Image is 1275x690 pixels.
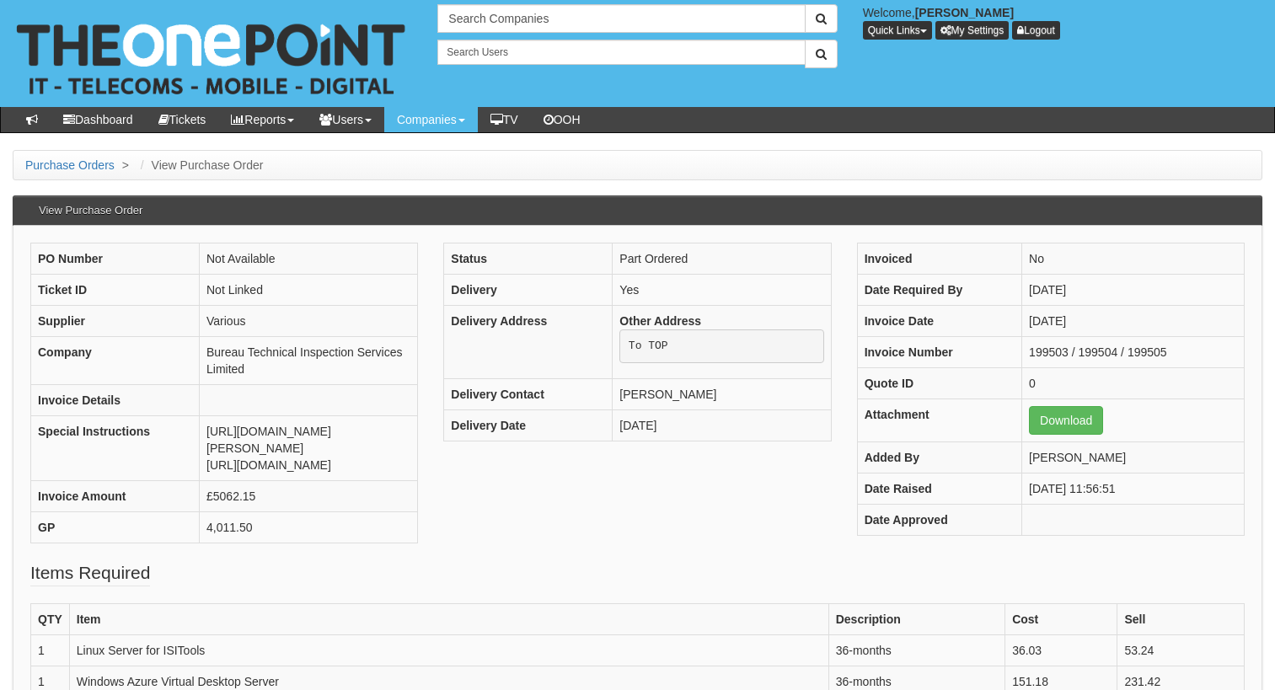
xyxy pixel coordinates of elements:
[857,505,1021,536] th: Date Approved
[613,409,831,441] td: [DATE]
[1022,275,1245,306] td: [DATE]
[200,481,418,512] td: £5062.15
[218,107,307,132] a: Reports
[31,512,200,543] th: GP
[31,604,70,635] th: QTY
[307,107,384,132] a: Users
[200,306,418,337] td: Various
[444,409,613,441] th: Delivery Date
[613,243,831,275] td: Part Ordered
[857,399,1021,442] th: Attachment
[857,275,1021,306] th: Date Required By
[828,635,1004,666] td: 36-months
[31,481,200,512] th: Invoice Amount
[137,157,264,174] li: View Purchase Order
[444,275,613,306] th: Delivery
[31,275,200,306] th: Ticket ID
[850,4,1275,40] div: Welcome,
[828,604,1004,635] th: Description
[935,21,1010,40] a: My Settings
[31,337,200,385] th: Company
[613,275,831,306] td: Yes
[30,196,151,225] h3: View Purchase Order
[200,416,418,481] td: [URL][DOMAIN_NAME][PERSON_NAME] [URL][DOMAIN_NAME]
[444,378,613,409] th: Delivery Contact
[619,314,701,328] b: Other Address
[1022,473,1245,505] td: [DATE] 11:56:51
[1005,604,1117,635] th: Cost
[857,306,1021,337] th: Invoice Date
[200,275,418,306] td: Not Linked
[1117,635,1245,666] td: 53.24
[69,635,828,666] td: Linux Server for ISITools
[1022,442,1245,473] td: [PERSON_NAME]
[1117,604,1245,635] th: Sell
[437,4,805,33] input: Search Companies
[30,560,150,586] legend: Items Required
[31,243,200,275] th: PO Number
[857,243,1021,275] th: Invoiced
[1005,635,1117,666] td: 36.03
[863,21,932,40] button: Quick Links
[444,306,613,379] th: Delivery Address
[31,306,200,337] th: Supplier
[200,512,418,543] td: 4,011.50
[1012,21,1060,40] a: Logout
[619,329,823,363] pre: To TOP
[1022,337,1245,368] td: 199503 / 199504 / 199505
[531,107,593,132] a: OOH
[31,385,200,416] th: Invoice Details
[857,473,1021,505] th: Date Raised
[25,158,115,172] a: Purchase Orders
[31,416,200,481] th: Special Instructions
[200,243,418,275] td: Not Available
[200,337,418,385] td: Bureau Technical Inspection Services Limited
[1022,368,1245,399] td: 0
[69,604,828,635] th: Item
[118,158,133,172] span: >
[857,368,1021,399] th: Quote ID
[1022,306,1245,337] td: [DATE]
[857,337,1021,368] th: Invoice Number
[146,107,219,132] a: Tickets
[51,107,146,132] a: Dashboard
[384,107,478,132] a: Companies
[915,6,1014,19] b: [PERSON_NAME]
[857,442,1021,473] th: Added By
[478,107,531,132] a: TV
[613,378,831,409] td: [PERSON_NAME]
[444,243,613,275] th: Status
[31,635,70,666] td: 1
[1029,406,1103,435] a: Download
[1022,243,1245,275] td: No
[437,40,805,65] input: Search Users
